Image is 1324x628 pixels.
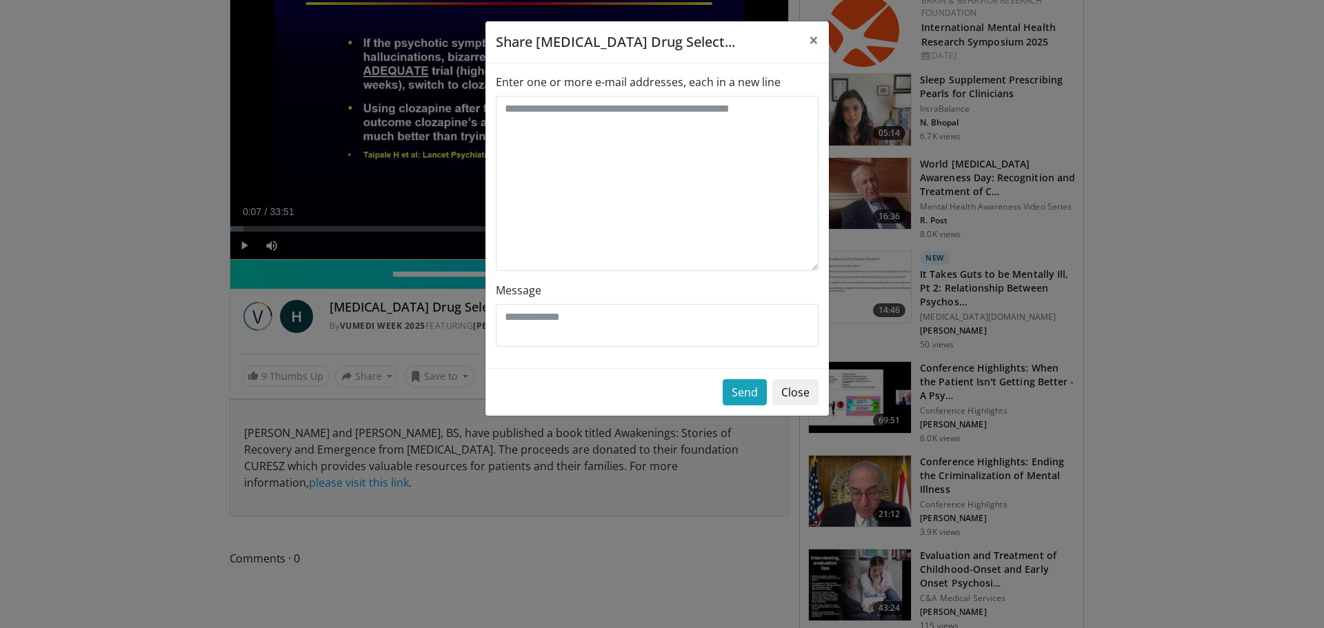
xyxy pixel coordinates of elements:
[723,379,767,405] button: Send
[496,32,735,52] h5: Share [MEDICAL_DATA] Drug Select...
[772,379,819,405] button: Close
[496,74,781,90] label: Enter one or more e-mail addresses, each in a new line
[496,282,541,298] label: Message
[809,28,819,51] span: ×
